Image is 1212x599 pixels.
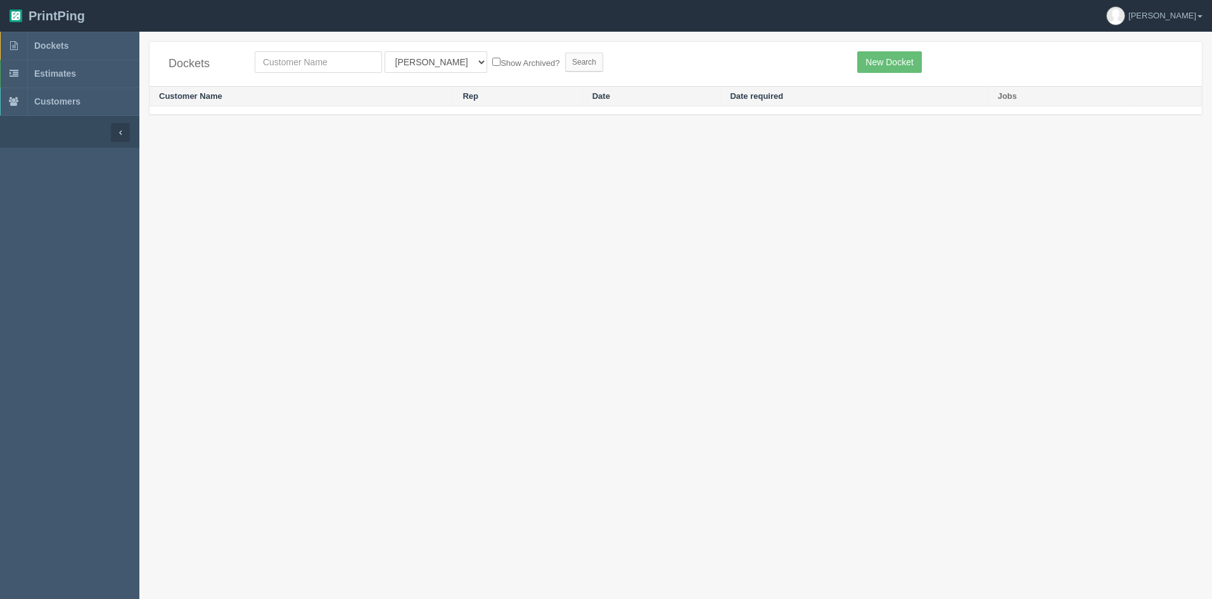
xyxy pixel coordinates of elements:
[1107,7,1125,25] img: avatar_default-7531ab5dedf162e01f1e0bb0964e6a185e93c5c22dfe317fb01d7f8cd2b1632c.jpg
[592,91,610,101] a: Date
[34,68,76,79] span: Estimates
[857,51,921,73] a: New Docket
[169,58,236,70] h4: Dockets
[988,86,1131,106] th: Jobs
[255,51,382,73] input: Customer Name
[159,91,222,101] a: Customer Name
[492,58,501,66] input: Show Archived?
[492,55,559,70] label: Show Archived?
[730,91,783,101] a: Date required
[34,41,68,51] span: Dockets
[565,53,603,72] input: Search
[34,96,80,106] span: Customers
[10,10,22,22] img: logo-3e63b451c926e2ac314895c53de4908e5d424f24456219fb08d385ab2e579770.png
[462,91,478,101] a: Rep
